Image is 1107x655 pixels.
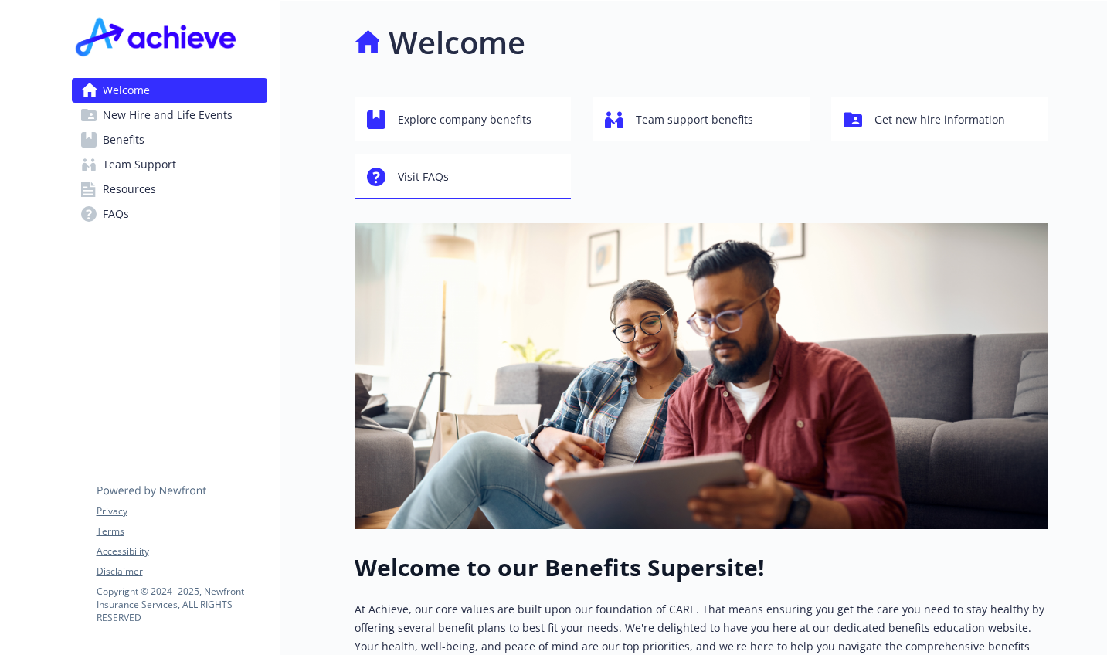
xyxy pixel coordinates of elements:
a: Disclaimer [97,565,267,579]
span: Explore company benefits [398,105,531,134]
a: Privacy [97,504,267,518]
span: Welcome [103,78,150,103]
span: Resources [103,177,156,202]
span: Visit FAQs [398,162,449,192]
img: overview page banner [355,223,1048,529]
span: Get new hire information [874,105,1005,134]
h1: Welcome [389,19,525,66]
a: Team Support [72,152,267,177]
a: New Hire and Life Events [72,103,267,127]
a: Resources [72,177,267,202]
button: Get new hire information [831,97,1048,141]
p: Copyright © 2024 - 2025 , Newfront Insurance Services, ALL RIGHTS RESERVED [97,585,267,624]
span: FAQs [103,202,129,226]
a: FAQs [72,202,267,226]
span: Team support benefits [636,105,753,134]
button: Explore company benefits [355,97,572,141]
a: Terms [97,524,267,538]
span: Benefits [103,127,144,152]
button: Visit FAQs [355,154,572,199]
span: Team Support [103,152,176,177]
a: Benefits [72,127,267,152]
a: Accessibility [97,545,267,558]
h1: Welcome to our Benefits Supersite! [355,554,1048,582]
a: Welcome [72,78,267,103]
button: Team support benefits [593,97,810,141]
span: New Hire and Life Events [103,103,233,127]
